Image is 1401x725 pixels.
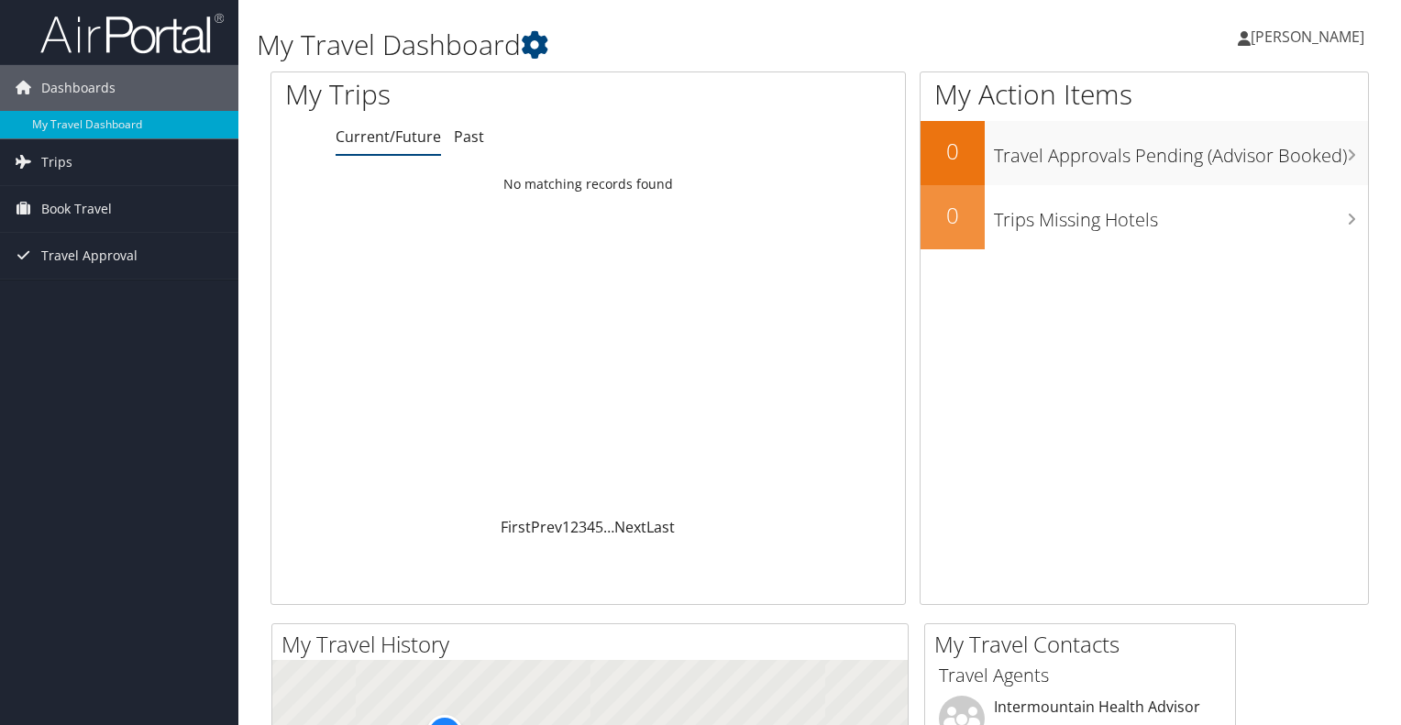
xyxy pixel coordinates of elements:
a: Last [646,517,675,537]
h3: Travel Agents [939,663,1221,688]
a: 5 [595,517,603,537]
a: First [501,517,531,537]
h1: My Travel Dashboard [257,26,1008,64]
span: [PERSON_NAME] [1251,27,1364,47]
h3: Trips Missing Hotels [994,198,1368,233]
a: Past [454,126,484,147]
span: Travel Approval [41,233,138,279]
span: Trips [41,139,72,185]
h1: My Action Items [921,75,1368,114]
img: airportal-logo.png [40,12,224,55]
a: 0Travel Approvals Pending (Advisor Booked) [921,121,1368,185]
a: Current/Future [336,126,441,147]
a: Prev [531,517,562,537]
span: Dashboards [41,65,116,111]
h1: My Trips [285,75,627,114]
a: 3 [579,517,587,537]
span: Book Travel [41,186,112,232]
h2: 0 [921,200,985,231]
a: [PERSON_NAME] [1238,9,1383,64]
td: No matching records found [271,168,905,201]
h2: 0 [921,136,985,167]
a: 0Trips Missing Hotels [921,185,1368,249]
a: 2 [570,517,579,537]
a: 4 [587,517,595,537]
h3: Travel Approvals Pending (Advisor Booked) [994,134,1368,169]
a: 1 [562,517,570,537]
span: … [603,517,614,537]
h2: My Travel History [281,629,908,660]
a: Next [614,517,646,537]
h2: My Travel Contacts [934,629,1235,660]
